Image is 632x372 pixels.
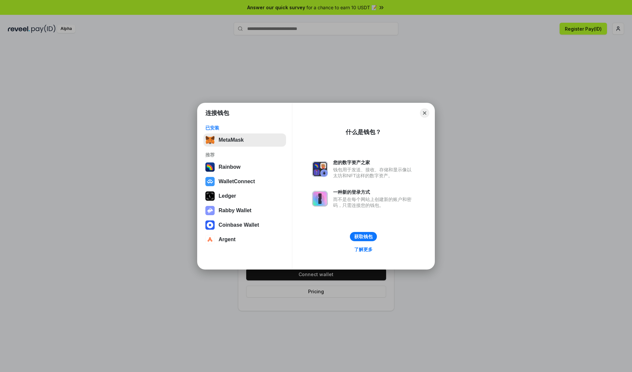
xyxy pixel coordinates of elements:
[219,193,236,199] div: Ledger
[219,208,251,214] div: Rabby Wallet
[203,233,286,246] button: Argent
[219,164,241,170] div: Rainbow
[350,232,377,241] button: 获取钱包
[312,161,328,177] img: svg+xml,%3Csvg%20xmlns%3D%22http%3A%2F%2Fwww.w3.org%2F2000%2Fsvg%22%20fill%3D%22none%22%20viewBox...
[203,189,286,203] button: Ledger
[219,237,236,243] div: Argent
[203,133,286,147] button: MetaMask
[203,218,286,232] button: Coinbase Wallet
[205,109,229,117] h1: 连接钱包
[205,177,215,186] img: svg+xml,%3Csvg%20width%3D%2228%22%20height%3D%2228%22%20viewBox%3D%220%200%2028%2028%22%20fill%3D...
[312,191,328,207] img: svg+xml,%3Csvg%20xmlns%3D%22http%3A%2F%2Fwww.w3.org%2F2000%2Fsvg%22%20fill%3D%22none%22%20viewBox...
[219,179,255,185] div: WalletConnect
[333,189,415,195] div: 一种新的登录方式
[205,162,215,172] img: svg+xml,%3Csvg%20width%3D%22120%22%20height%3D%22120%22%20viewBox%3D%220%200%20120%20120%22%20fil...
[205,235,215,244] img: svg+xml,%3Csvg%20width%3D%2228%22%20height%3D%2228%22%20viewBox%3D%220%200%2028%2028%22%20fill%3D...
[205,206,215,215] img: svg+xml,%3Csvg%20xmlns%3D%22http%3A%2F%2Fwww.w3.org%2F2000%2Fsvg%22%20fill%3D%22none%22%20viewBox...
[205,191,215,201] img: svg+xml,%3Csvg%20xmlns%3D%22http%3A%2F%2Fwww.w3.org%2F2000%2Fsvg%22%20width%3D%2228%22%20height%3...
[333,159,415,165] div: 您的数字资产之家
[203,160,286,174] button: Rainbow
[354,234,373,240] div: 获取钱包
[219,137,244,143] div: MetaMask
[354,246,373,252] div: 了解更多
[350,245,377,254] a: 了解更多
[203,175,286,188] button: WalletConnect
[205,220,215,230] img: svg+xml,%3Csvg%20width%3D%2228%22%20height%3D%2228%22%20viewBox%3D%220%200%2028%2028%22%20fill%3D...
[205,135,215,145] img: svg+xml,%3Csvg%20fill%3D%22none%22%20height%3D%2233%22%20viewBox%3D%220%200%2035%2033%22%20width%...
[205,152,284,158] div: 推荐
[203,204,286,217] button: Rabby Wallet
[219,222,259,228] div: Coinbase Wallet
[333,167,415,179] div: 钱包用于发送、接收、存储和显示像以太坊和NFT这样的数字资产。
[420,108,429,118] button: Close
[346,128,381,136] div: 什么是钱包？
[205,125,284,131] div: 已安装
[333,196,415,208] div: 而不是在每个网站上创建新的账户和密码，只需连接您的钱包。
